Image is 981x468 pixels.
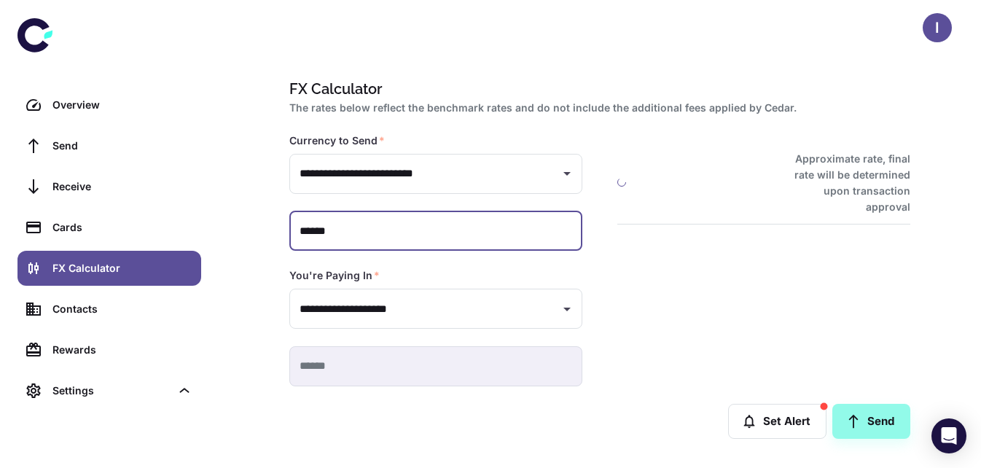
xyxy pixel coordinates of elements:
label: Currency to Send [289,133,385,148]
button: I [923,13,952,42]
a: Receive [17,169,201,204]
div: FX Calculator [52,260,192,276]
a: FX Calculator [17,251,201,286]
button: Open [557,299,577,319]
div: Open Intercom Messenger [931,418,966,453]
h1: FX Calculator [289,78,904,100]
a: Send [832,404,910,439]
div: Rewards [52,342,192,358]
a: Overview [17,87,201,122]
button: Set Alert [728,404,826,439]
h6: Approximate rate, final rate will be determined upon transaction approval [778,151,910,215]
a: Contacts [17,292,201,327]
a: Rewards [17,332,201,367]
div: Contacts [52,301,192,317]
div: Receive [52,179,192,195]
label: You're Paying In [289,268,380,283]
div: Send [52,138,192,154]
div: Settings [17,373,201,408]
div: Cards [52,219,192,235]
div: Settings [52,383,171,399]
a: Cards [17,210,201,245]
button: Open [557,163,577,184]
div: Overview [52,97,192,113]
a: Send [17,128,201,163]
